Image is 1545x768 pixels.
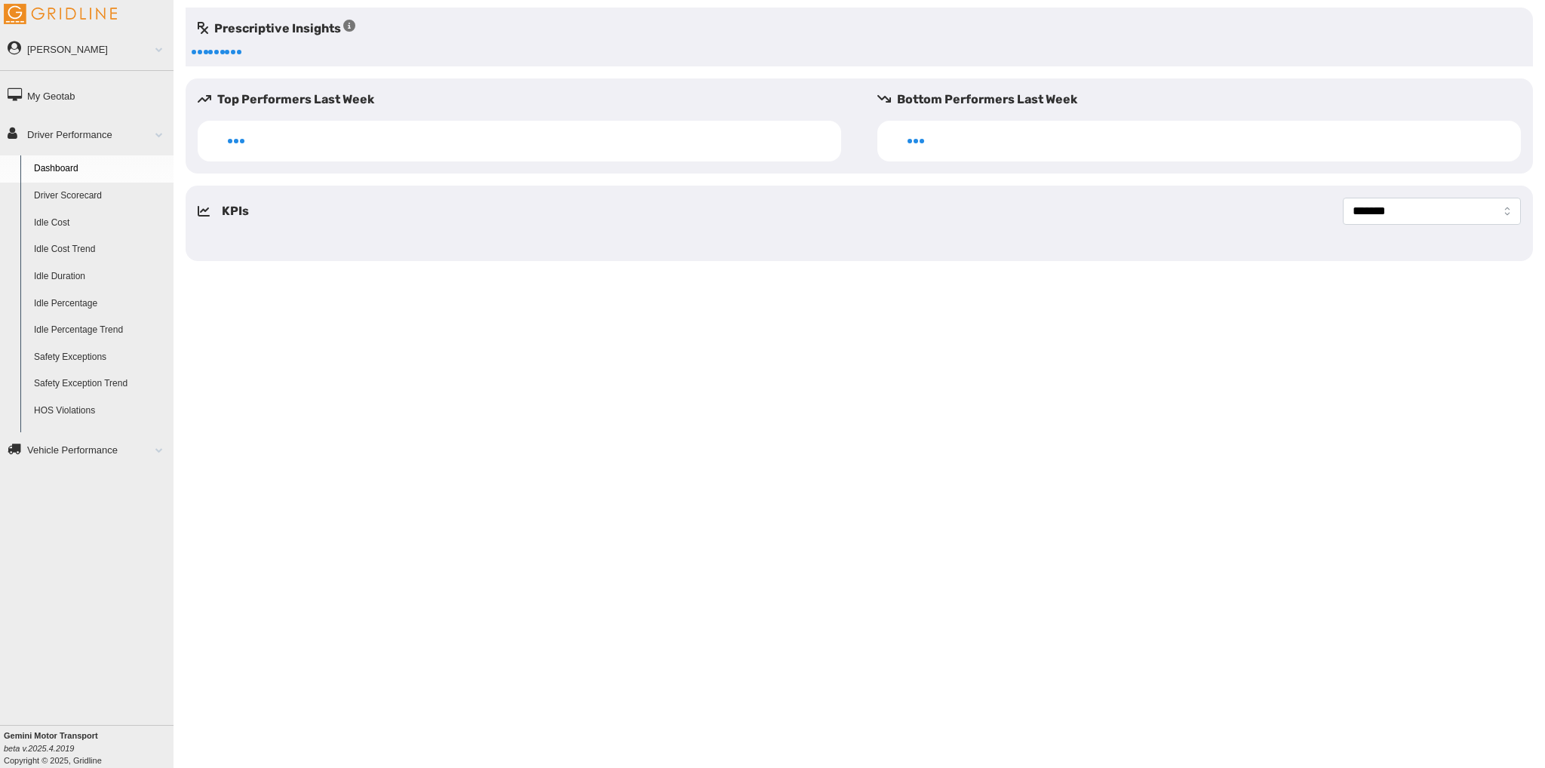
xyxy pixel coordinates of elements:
h5: KPIs [222,202,249,220]
a: Dashboard [27,155,174,183]
b: Gemini Motor Transport [4,731,98,740]
a: HOS Violation Trend [27,425,174,452]
h5: Top Performers Last Week [198,91,853,109]
a: Safety Exception Trend [27,370,174,398]
a: Safety Exceptions [27,344,174,371]
a: HOS Violations [27,398,174,425]
a: Idle Cost [27,210,174,237]
div: Copyright © 2025, Gridline [4,730,174,766]
i: beta v.2025.4.2019 [4,744,74,753]
a: Idle Duration [27,263,174,290]
a: Idle Percentage Trend [27,317,174,344]
a: Idle Cost Trend [27,236,174,263]
img: Gridline [4,4,117,24]
h5: Prescriptive Insights [198,20,355,38]
h5: Bottom Performers Last Week [877,91,1533,109]
a: Idle Percentage [27,290,174,318]
a: Driver Scorecard [27,183,174,210]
